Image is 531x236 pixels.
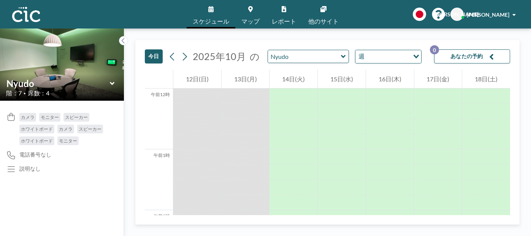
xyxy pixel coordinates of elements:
font: 説明なし [19,165,41,172]
input: オプションを検索 [367,52,409,62]
font: 午前1時 [154,152,170,158]
font: ホワイトボード [21,138,53,144]
font: 0 [433,47,436,53]
font: 18日(土) [475,75,498,82]
font: • [24,91,26,95]
font: モニター [41,114,59,120]
font: 今日 [148,53,159,59]
font: あなたの予約 [450,53,483,59]
font: [PERSON_NAME] [467,11,509,18]
font: 2025年10月 [193,51,246,62]
font: 14日(火) [282,75,305,82]
font: 16日(木) [379,75,401,82]
font: 階：7 [6,89,22,97]
font: 週 [358,52,365,60]
font: マップ [241,17,260,25]
input: 入道 [6,78,110,89]
font: カメラ [21,114,35,120]
font: 午前12時 [151,92,170,97]
font: [PERSON_NAME] [436,11,479,17]
div: オプションを検索 [355,50,421,63]
font: 17日(金) [426,75,449,82]
font: 12日(日) [186,75,209,82]
font: スピーカー [65,114,88,120]
font: レポート [272,17,296,25]
input: 入道 [268,50,341,63]
font: スケジュール [193,17,229,25]
button: あなたの予約0 [434,49,510,63]
button: 今日 [145,49,163,63]
font: 席数：4 [28,89,49,97]
font: 15日(水) [330,75,353,82]
font: カメラ [59,126,73,132]
img: 組織ロゴ [12,7,40,22]
font: 午前2時 [154,213,170,219]
font: モニター [59,138,77,144]
font: の [250,51,260,62]
font: ホワイトボード [21,126,53,132]
font: 電話番号なし [19,151,51,158]
font: 他のサイト [308,17,339,25]
font: スピーカー [79,126,101,132]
